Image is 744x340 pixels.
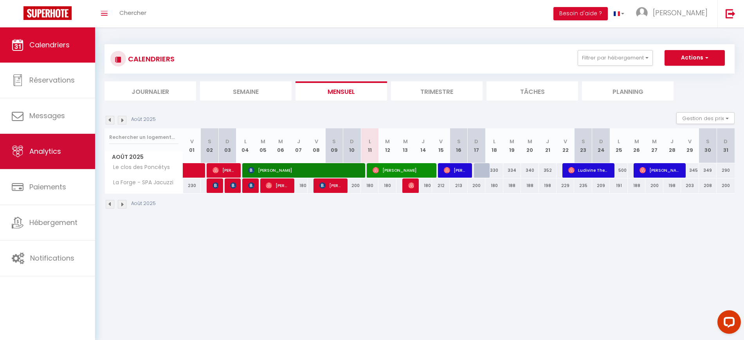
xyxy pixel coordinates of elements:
[230,178,236,193] span: [PERSON_NAME]
[343,128,361,163] th: 10
[361,178,378,193] div: 180
[592,128,610,163] th: 24
[653,8,708,18] span: [PERSON_NAME]
[131,200,156,207] p: Août 2025
[539,178,557,193] div: 198
[503,163,521,178] div: 334
[521,163,539,178] div: 340
[485,178,503,193] div: 180
[290,128,307,163] th: 07
[628,128,645,163] th: 26
[663,128,681,163] th: 28
[568,163,609,178] span: Ludivine Thenot
[422,138,425,145] abbr: J
[503,128,521,163] th: 19
[592,178,610,193] div: 209
[699,128,717,163] th: 30
[645,128,663,163] th: 27
[332,138,336,145] abbr: S
[319,178,343,193] span: [PERSON_NAME]
[717,128,735,163] th: 31
[574,128,592,163] th: 23
[486,81,578,101] li: Tâches
[361,128,378,163] th: 11
[564,138,567,145] abbr: V
[183,128,201,163] th: 01
[711,307,744,340] iframe: LiveChat chat widget
[717,178,735,193] div: 200
[539,128,557,163] th: 21
[254,128,272,163] th: 05
[610,128,627,163] th: 25
[681,178,699,193] div: 203
[350,138,354,145] abbr: D
[636,7,648,19] img: ...
[610,178,627,193] div: 191
[474,138,478,145] abbr: D
[378,178,396,193] div: 180
[439,138,443,145] abbr: V
[109,130,178,144] input: Rechercher un logement...
[29,218,77,227] span: Hébergement
[261,138,265,145] abbr: M
[510,138,514,145] abbr: M
[468,128,485,163] th: 17
[726,9,735,18] img: logout
[468,178,485,193] div: 200
[503,178,521,193] div: 188
[610,163,627,178] div: 500
[582,81,674,101] li: Planning
[403,138,408,145] abbr: M
[521,178,539,193] div: 188
[432,128,450,163] th: 15
[699,178,717,193] div: 208
[414,178,432,193] div: 180
[106,163,172,172] span: Le clos des Poncétys
[29,75,75,85] span: Réservations
[645,178,663,193] div: 200
[485,163,503,178] div: 330
[297,138,300,145] abbr: J
[553,7,608,20] button: Besoin d'aide ?
[652,138,657,145] abbr: M
[104,81,196,101] li: Journalier
[408,178,414,193] span: [PERSON_NAME]
[201,128,218,163] th: 02
[105,151,183,163] span: Août 2025
[248,178,254,193] span: [PERSON_NAME]
[391,81,483,101] li: Trimestre
[557,128,574,163] th: 22
[290,178,307,193] div: 180
[213,178,218,193] span: [PERSON_NAME]
[106,178,175,187] span: La Forge - SPA Jacuzzi
[557,178,574,193] div: 229
[706,138,710,145] abbr: S
[414,128,432,163] th: 14
[599,138,603,145] abbr: D
[278,138,283,145] abbr: M
[663,178,681,193] div: 198
[272,128,290,163] th: 06
[528,138,532,145] abbr: M
[665,50,725,66] button: Actions
[670,138,674,145] abbr: J
[640,163,681,178] span: [PERSON_NAME]
[315,138,318,145] abbr: V
[23,6,72,20] img: Super Booking
[432,178,450,193] div: 212
[29,146,61,156] span: Analytics
[634,138,639,145] abbr: M
[521,128,539,163] th: 20
[628,178,645,193] div: 188
[688,138,692,145] abbr: V
[295,81,387,101] li: Mensuel
[183,178,201,193] div: 230
[396,128,414,163] th: 13
[681,128,699,163] th: 29
[225,138,229,145] abbr: D
[574,178,592,193] div: 235
[29,40,70,50] span: Calendriers
[546,138,549,145] abbr: J
[676,112,735,124] button: Gestion des prix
